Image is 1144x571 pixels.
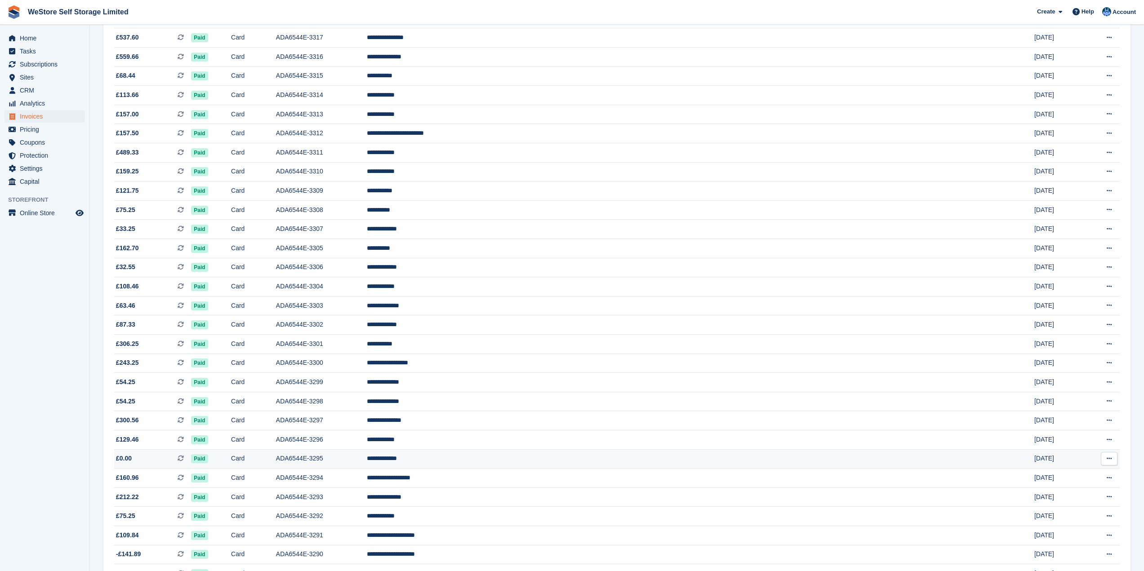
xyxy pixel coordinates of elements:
td: [DATE] [1034,66,1084,86]
span: £68.44 [116,71,135,80]
span: £559.66 [116,52,139,62]
td: Card [231,411,276,430]
td: ADA6544E-3301 [276,334,367,354]
span: Protection [20,149,74,162]
td: [DATE] [1034,86,1084,105]
span: Paid [191,282,208,291]
td: [DATE] [1034,220,1084,239]
span: Paid [191,91,208,100]
span: Paid [191,340,208,349]
td: [DATE] [1034,48,1084,67]
a: menu [4,136,85,149]
td: ADA6544E-3315 [276,66,367,86]
span: Account [1113,8,1136,17]
td: ADA6544E-3308 [276,200,367,220]
span: £157.50 [116,128,139,138]
td: [DATE] [1034,449,1084,469]
span: Paid [191,320,208,329]
span: Sites [20,71,74,84]
span: £159.25 [116,167,139,176]
span: £75.25 [116,205,135,215]
td: Card [231,469,276,488]
span: Home [20,32,74,44]
td: [DATE] [1034,143,1084,163]
span: Paid [191,474,208,482]
td: ADA6544E-3311 [276,143,367,163]
a: menu [4,149,85,162]
a: menu [4,97,85,110]
span: Coupons [20,136,74,149]
span: Paid [191,454,208,463]
td: ADA6544E-3291 [276,526,367,545]
td: Card [231,48,276,67]
td: ADA6544E-3292 [276,507,367,526]
span: Invoices [20,110,74,123]
span: £243.25 [116,358,139,367]
td: ADA6544E-3293 [276,487,367,507]
span: Paid [191,512,208,521]
td: ADA6544E-3316 [276,48,367,67]
span: Paid [191,53,208,62]
span: Paid [191,148,208,157]
td: ADA6544E-3304 [276,277,367,297]
td: Card [231,334,276,354]
a: menu [4,84,85,97]
td: Card [231,315,276,335]
td: [DATE] [1034,258,1084,277]
img: stora-icon-8386f47178a22dfd0bd8f6a31ec36ba5ce8667c1dd55bd0f319d3a0aa187defe.svg [7,5,21,19]
td: [DATE] [1034,105,1084,124]
span: Paid [191,244,208,253]
td: [DATE] [1034,526,1084,545]
td: Card [231,143,276,163]
span: Subscriptions [20,58,74,71]
span: Capital [20,175,74,188]
td: Card [231,277,276,297]
td: ADA6544E-3296 [276,430,367,449]
span: -£141.89 [116,549,141,559]
td: [DATE] [1034,181,1084,201]
span: £33.25 [116,224,135,234]
td: Card [231,220,276,239]
span: Paid [191,263,208,272]
span: £306.25 [116,339,139,349]
td: [DATE] [1034,124,1084,143]
span: £54.25 [116,377,135,387]
span: £113.66 [116,90,139,100]
td: ADA6544E-3313 [276,105,367,124]
span: Paid [191,435,208,444]
td: Card [231,28,276,48]
span: Paid [191,206,208,215]
td: [DATE] [1034,507,1084,526]
span: Analytics [20,97,74,110]
td: Card [231,86,276,105]
a: Preview store [74,208,85,218]
td: Card [231,181,276,201]
td: Card [231,449,276,469]
td: ADA6544E-3306 [276,258,367,277]
img: Joanne Goff [1102,7,1111,16]
span: Create [1037,7,1055,16]
span: £157.00 [116,110,139,119]
span: Paid [191,225,208,234]
span: Paid [191,493,208,502]
span: Paid [191,550,208,559]
td: Card [231,354,276,373]
span: £109.84 [116,531,139,540]
a: menu [4,175,85,188]
td: Card [231,258,276,277]
span: £75.25 [116,511,135,521]
td: [DATE] [1034,296,1084,315]
td: [DATE] [1034,315,1084,335]
td: Card [231,105,276,124]
span: Settings [20,162,74,175]
span: Paid [191,167,208,176]
td: Card [231,545,276,564]
td: ADA6544E-3314 [276,86,367,105]
span: £162.70 [116,243,139,253]
span: £489.33 [116,148,139,157]
td: ADA6544E-3309 [276,181,367,201]
td: [DATE] [1034,373,1084,392]
td: [DATE] [1034,487,1084,507]
td: ADA6544E-3307 [276,220,367,239]
td: ADA6544E-3303 [276,296,367,315]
